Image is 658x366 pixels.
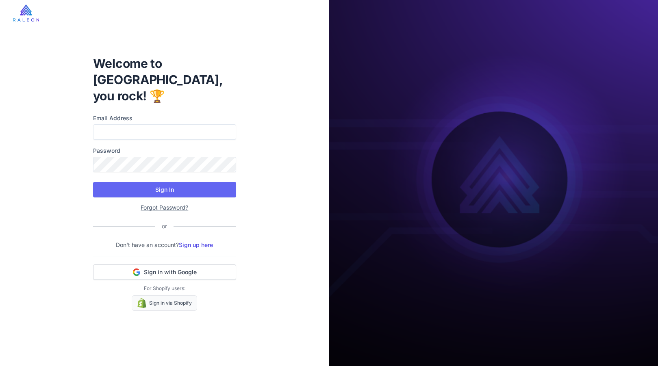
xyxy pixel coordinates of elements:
[144,268,197,276] span: Sign in with Google
[141,204,188,211] a: Forgot Password?
[13,4,39,22] img: raleon-logo-whitebg.9aac0268.jpg
[93,264,236,280] button: Sign in with Google
[132,295,197,311] a: Sign in via Shopify
[93,285,236,292] p: For Shopify users:
[93,240,236,249] p: Don't have an account?
[93,146,236,155] label: Password
[179,241,213,248] a: Sign up here
[93,182,236,197] button: Sign In
[93,114,236,123] label: Email Address
[93,55,236,104] h1: Welcome to [GEOGRAPHIC_DATA], you rock! 🏆
[155,222,174,231] div: or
